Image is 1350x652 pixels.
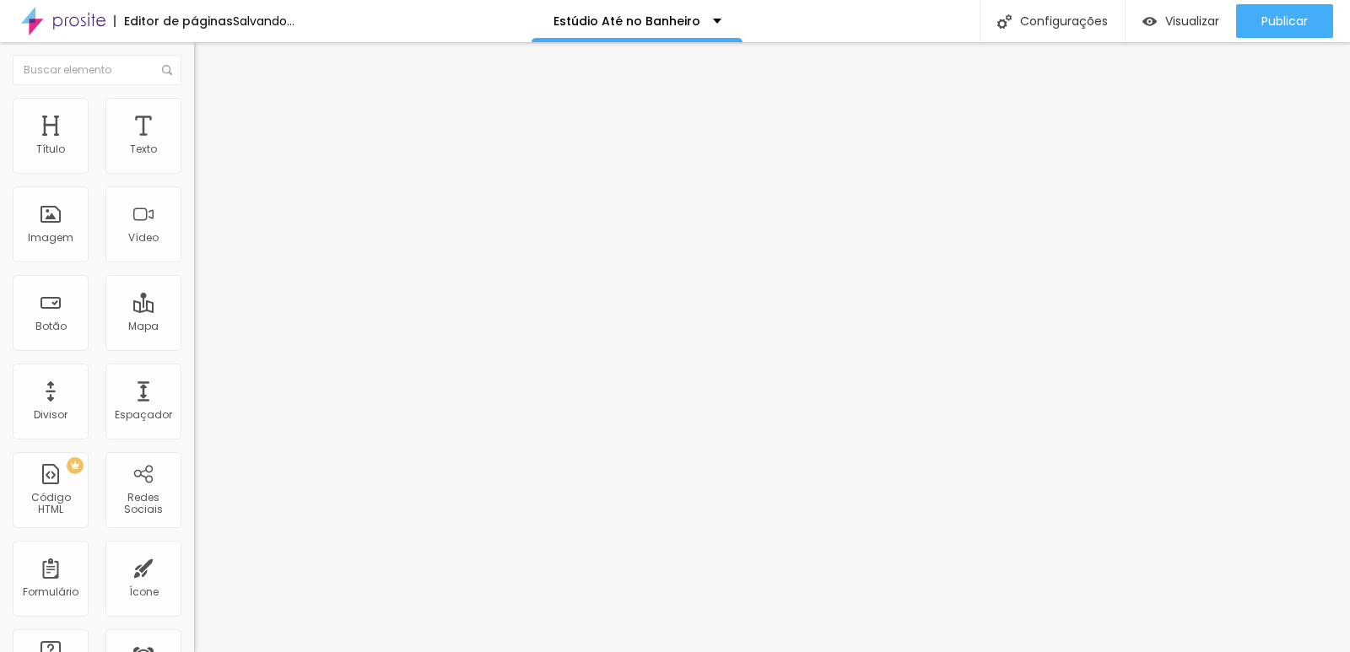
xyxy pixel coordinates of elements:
p: Estúdio Até no Banheiro [553,15,700,27]
div: Título [36,143,65,155]
div: Mapa [128,321,159,332]
div: Formulário [23,586,78,598]
input: Buscar elemento [13,55,181,85]
button: Publicar [1236,4,1333,38]
div: Editor de páginas [114,15,233,27]
div: Salvando... [233,15,294,27]
div: Redes Sociais [110,492,176,516]
div: Código HTML [17,492,84,516]
img: Icone [162,65,172,75]
button: Visualizar [1126,4,1236,38]
span: Visualizar [1165,14,1219,28]
span: Publicar [1261,14,1308,28]
img: Icone [997,14,1012,29]
div: Vídeo [128,232,159,244]
img: view-1.svg [1142,14,1157,29]
div: Texto [130,143,157,155]
div: Espaçador [115,409,172,421]
div: Botão [35,321,67,332]
div: Ícone [129,586,159,598]
div: Divisor [34,409,67,421]
div: Imagem [28,232,73,244]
